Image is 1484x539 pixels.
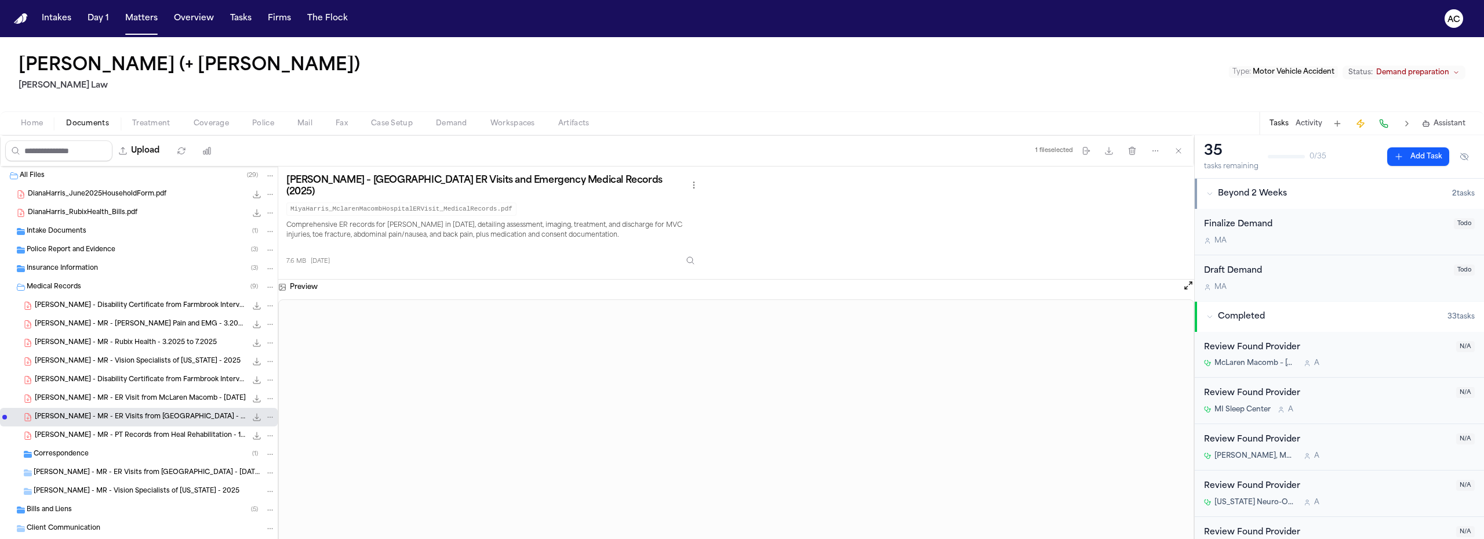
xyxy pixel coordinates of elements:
[1434,119,1465,128] span: Assistant
[1195,255,1484,301] div: Open task: Draft Demand
[169,8,219,29] button: Overview
[35,320,246,330] span: [PERSON_NAME] - MR - [PERSON_NAME] Pain and EMG - 3.2025 to 6.2025
[66,119,109,128] span: Documents
[1183,280,1194,295] button: Open preview
[251,265,258,272] span: ( 3 )
[27,264,98,274] span: Insurance Information
[34,487,239,497] span: [PERSON_NAME] - MR - Vision Specialists of [US_STATE] - 2025
[14,13,28,24] a: Home
[112,140,166,161] button: Upload
[35,301,246,311] span: [PERSON_NAME] - Disability Certificate from Farmbrook Interventional Pain - [DATE]
[1352,115,1369,132] button: Create Immediate Task
[1296,119,1322,128] button: Activity
[1214,451,1297,461] span: [PERSON_NAME], MD (Internal Medicine)
[194,119,229,128] span: Coverage
[19,56,360,77] h1: [PERSON_NAME] (+ [PERSON_NAME])
[303,8,352,29] button: The Flock
[250,284,258,290] span: ( 9 )
[83,8,114,29] button: Day 1
[286,257,306,266] span: 7.6 MB
[1195,209,1484,255] div: Open task: Finalize Demand
[371,119,413,128] span: Case Setup
[1218,311,1265,323] span: Completed
[35,394,246,404] span: [PERSON_NAME] - MR - ER Visit from McLaren Macomb - [DATE]
[37,8,76,29] button: Intakes
[251,374,263,386] button: Download M. Harris - Disability Certificate from Farmbrook Interventional Pain - 7.1.25
[1456,433,1475,444] span: N/A
[1314,451,1319,461] span: A
[436,119,467,128] span: Demand
[28,190,166,200] span: DianaHarris_June2025HouseholdForm.pdf
[1447,16,1460,24] text: AC
[286,202,517,216] code: MiyaHarris_MclarenMacombHospitalERVisit_MedicalRecords.pdf
[34,468,263,478] span: [PERSON_NAME] - MR - ER Visits from [GEOGRAPHIC_DATA] - [DATE] to [DATE]
[251,430,263,442] button: Download M. Harris - MR - PT Records from Heal Rehabilitation - 1.2025 to 5.2025
[247,172,258,179] span: ( 29 )
[1270,119,1289,128] button: Tasks
[1204,265,1447,278] div: Draft Demand
[121,8,162,29] button: Matters
[1204,162,1259,171] div: tasks remaining
[1456,387,1475,398] span: N/A
[1343,66,1465,79] button: Change status from Demand preparation
[1195,179,1484,209] button: Beyond 2 Weeks2tasks
[1195,471,1484,517] div: Open task: Review Found Provider
[35,431,246,441] span: [PERSON_NAME] - MR - PT Records from Heal Rehabilitation - 1.2025 to 5.2025
[1204,341,1449,354] div: Review Found Provider
[1218,188,1287,200] span: Beyond 2 Weeks
[35,357,241,367] span: [PERSON_NAME] - MR - Vision Specialists of [US_STATE] - 2025
[1454,147,1475,166] button: Hide completed tasks (⌘⇧H)
[251,507,258,513] span: ( 5 )
[251,393,263,404] button: Download M. Harris - MR - ER Visit from McLaren Macomb - 1.9.25
[1183,280,1194,291] button: Open preview
[558,119,590,128] span: Artifacts
[1422,119,1465,128] button: Assistant
[1288,405,1293,414] span: A
[297,119,312,128] span: Mail
[1204,433,1449,447] div: Review Found Provider
[286,220,701,241] p: Comprehensive ER records for [PERSON_NAME] in [DATE], detailing assessment, imaging, treatment, a...
[1329,115,1345,132] button: Add Task
[1204,480,1449,493] div: Review Found Provider
[252,451,258,457] span: ( 1 )
[680,250,701,271] button: Inspect
[19,56,360,77] button: Edit matter name
[1204,218,1447,231] div: Finalize Demand
[1204,142,1259,161] div: 35
[132,119,170,128] span: Treatment
[252,228,258,234] span: ( 1 )
[1456,480,1475,491] span: N/A
[1314,359,1319,368] span: A
[1195,424,1484,471] div: Open task: Review Found Provider
[27,283,81,292] span: Medical Records
[14,13,28,24] img: Finch Logo
[1232,68,1251,75] span: Type :
[1214,359,1297,368] span: McLaren Macomb – [GEOGRAPHIC_DATA] Women’s Health Associates
[5,140,112,161] input: Search files
[1454,218,1475,229] span: Todo
[1454,265,1475,276] span: Todo
[21,119,43,128] span: Home
[1376,115,1392,132] button: Make a Call
[251,337,263,349] button: Download D. Harris - MR - Rubix Health - 3.2025 to 7.2025
[251,319,263,330] button: Download D. Harris - MR - Farmbrook Pain and EMG - 3.2025 to 6.2025
[35,338,217,348] span: [PERSON_NAME] - MR - Rubix Health - 3.2025 to 7.2025
[1376,68,1449,77] span: Demand preparation
[311,257,330,266] span: [DATE]
[1214,236,1227,245] span: M A
[1456,341,1475,352] span: N/A
[35,413,246,422] span: [PERSON_NAME] - MR - ER Visits from [GEOGRAPHIC_DATA] - [DATE] to [DATE]
[490,119,535,128] span: Workspaces
[1447,312,1475,321] span: 33 task s
[225,8,256,29] button: Tasks
[251,247,258,253] span: ( 3 )
[27,505,72,515] span: Bills and Liens
[263,8,296,29] a: Firms
[35,375,246,385] span: [PERSON_NAME] - Disability Certificate from Farmbrook Interventional Pain - [DATE]
[34,450,89,460] span: Correspondence
[251,207,263,219] button: Download DianaHarris_RubixHealth_Bills.pdf
[336,119,348,128] span: Fax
